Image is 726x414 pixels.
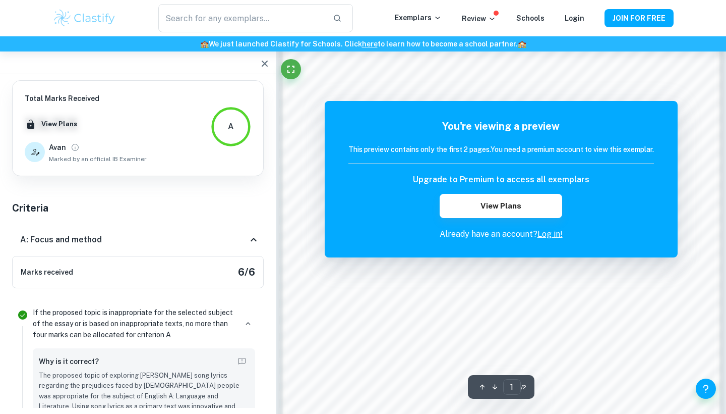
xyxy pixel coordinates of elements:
h6: Avan [49,142,66,153]
p: Exemplars [395,12,442,23]
span: 🏫 [200,40,209,48]
a: Schools [516,14,544,22]
p: Already have an account? [348,228,654,240]
img: Clastify logo [52,8,116,28]
div: A: Focus and method [12,224,264,256]
p: Review [462,13,496,24]
span: Marked by an official IB Examiner [49,154,147,164]
input: Search for any exemplars... [158,4,325,32]
h6: Upgrade to Premium to access all exemplars [413,174,589,186]
button: View full profile [68,140,82,154]
a: here [362,40,378,48]
span: 🏫 [518,40,526,48]
button: Fullscreen [281,59,301,79]
button: JOIN FOR FREE [604,9,674,27]
p: If the proposed topic is inappropriate for the selected subject of the essay or is based on inapp... [33,307,237,340]
h6: This preview contains only the first 2 pages. You need a premium account to view this exemplar. [348,144,654,155]
button: View Plans [39,117,80,132]
h6: A: Focus and method [20,234,102,246]
div: A [228,121,234,133]
button: View Plans [440,194,562,218]
a: Login [565,14,584,22]
h6: Marks received [21,267,73,278]
h6: Total Marks Received [25,93,147,104]
button: Help and Feedback [696,379,716,399]
svg: Correct [17,309,29,321]
h5: You're viewing a preview [348,119,654,134]
span: / 2 [521,383,526,392]
button: Report mistake/confusion [235,354,249,369]
a: Log in! [537,229,563,239]
h6: We just launched Clastify for Schools. Click to learn how to become a school partner. [2,38,724,49]
h5: Criteria [12,200,264,216]
h6: Why is it correct? [39,356,99,367]
h5: 6 / 6 [238,265,255,280]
